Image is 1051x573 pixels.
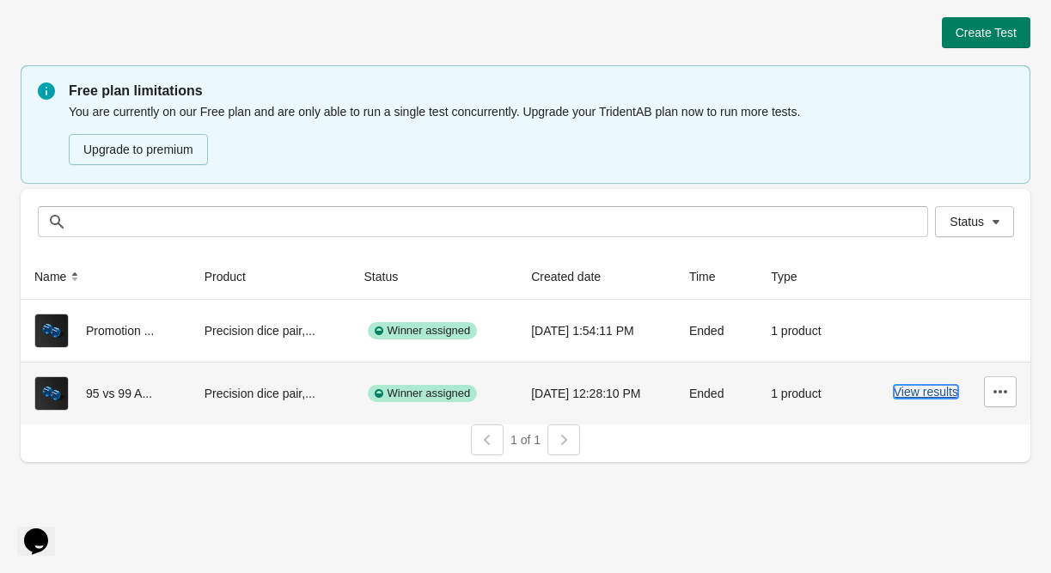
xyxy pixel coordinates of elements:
div: Winner assigned [368,385,477,402]
div: Promotion ... [34,314,177,348]
p: Free plan limitations [69,81,1013,101]
div: Precision dice pair,... [205,376,337,411]
div: Precision dice pair,... [205,314,337,348]
button: Type [764,261,821,292]
div: You are currently on our Free plan and are only able to run a single test concurrently. Upgrade y... [69,101,1013,167]
div: 1 product [771,314,833,348]
button: Upgrade to premium [69,134,208,165]
div: [DATE] 1:54:11 PM [531,314,662,348]
button: Create Test [942,17,1030,48]
button: Status [935,206,1014,237]
div: [DATE] 12:28:10 PM [531,376,662,411]
div: Ended [689,376,743,411]
button: Status [357,261,422,292]
span: Create Test [956,26,1017,40]
button: Name [27,261,90,292]
button: View results [894,385,958,399]
div: Winner assigned [368,322,477,339]
button: Time [682,261,740,292]
div: Ended [689,314,743,348]
iframe: chat widget [17,504,72,556]
div: 95 vs 99 A... [34,376,177,411]
div: 1 product [771,376,833,411]
span: 1 of 1 [510,433,541,447]
button: Created date [524,261,625,292]
span: Status [950,215,984,229]
button: Product [198,261,270,292]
